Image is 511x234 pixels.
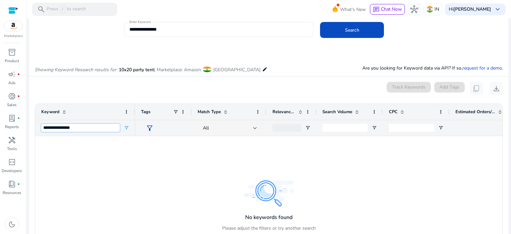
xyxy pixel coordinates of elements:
[8,180,16,188] span: book_4
[272,109,296,115] span: Relevance Score
[455,109,495,115] span: Estimated Orders/Month
[449,7,491,12] p: Hi
[8,220,16,228] span: dark_mode
[41,124,120,132] input: Keyword Filter Input
[340,4,366,15] span: What's New
[8,114,16,122] span: lab_profile
[320,22,384,38] button: Search
[8,92,16,100] span: donut_small
[41,109,60,115] span: Keyword
[322,124,368,132] input: Search Volume Filter Input
[17,117,20,119] span: fiber_manual_record
[322,109,352,115] span: Search Volume
[434,3,439,15] p: IN
[492,85,500,93] span: download
[345,27,359,34] span: Search
[8,158,16,166] span: code_blocks
[17,183,20,185] span: fiber_manual_record
[262,65,267,73] mat-icon: edit
[494,5,502,13] span: keyboard_arrow_down
[362,65,503,72] p: Are you looking for Keyword data via API? If so, .
[124,125,129,130] button: Open Filter Menu
[198,109,221,115] span: Match Type
[7,102,17,108] p: Sales
[60,6,66,13] span: /
[438,125,443,130] button: Open Filter Menu
[372,125,377,130] button: Open Filter Menu
[389,124,434,132] input: CPC Filter Input
[8,48,16,56] span: inventory_2
[213,67,260,73] span: [GEOGRAPHIC_DATA]
[8,136,16,144] span: handyman
[373,6,380,13] span: chat
[389,109,398,115] span: CPC
[305,125,310,130] button: Open Filter Menu
[129,20,151,24] mat-label: Enter Keyword
[462,65,502,71] a: request for a demo
[490,82,503,95] button: download
[8,70,16,78] span: campaign
[8,80,16,86] p: Ads
[3,190,21,196] p: Resources
[5,124,19,130] p: Reports
[2,168,22,174] p: Developers
[7,146,17,152] p: Tools
[426,6,433,13] img: in.svg
[17,73,20,76] span: fiber_manual_record
[119,67,154,73] span: 10x20 party tent
[141,109,150,115] span: Tags
[410,5,418,13] span: hub
[370,4,405,15] button: chatChat Now
[47,6,86,13] p: Press to search
[154,67,201,73] span: | Marketplace: Amazon
[203,125,209,131] span: All
[146,124,154,132] span: filter_alt
[381,6,402,12] span: Chat Now
[4,34,23,39] p: Marketplace
[5,58,19,64] p: Product
[37,5,45,13] span: search
[17,95,20,98] span: fiber_manual_record
[35,67,117,73] i: Showing Keyword Research results for:
[4,21,22,31] img: amazon.svg
[408,3,421,16] button: hub
[453,6,491,12] b: [PERSON_NAME]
